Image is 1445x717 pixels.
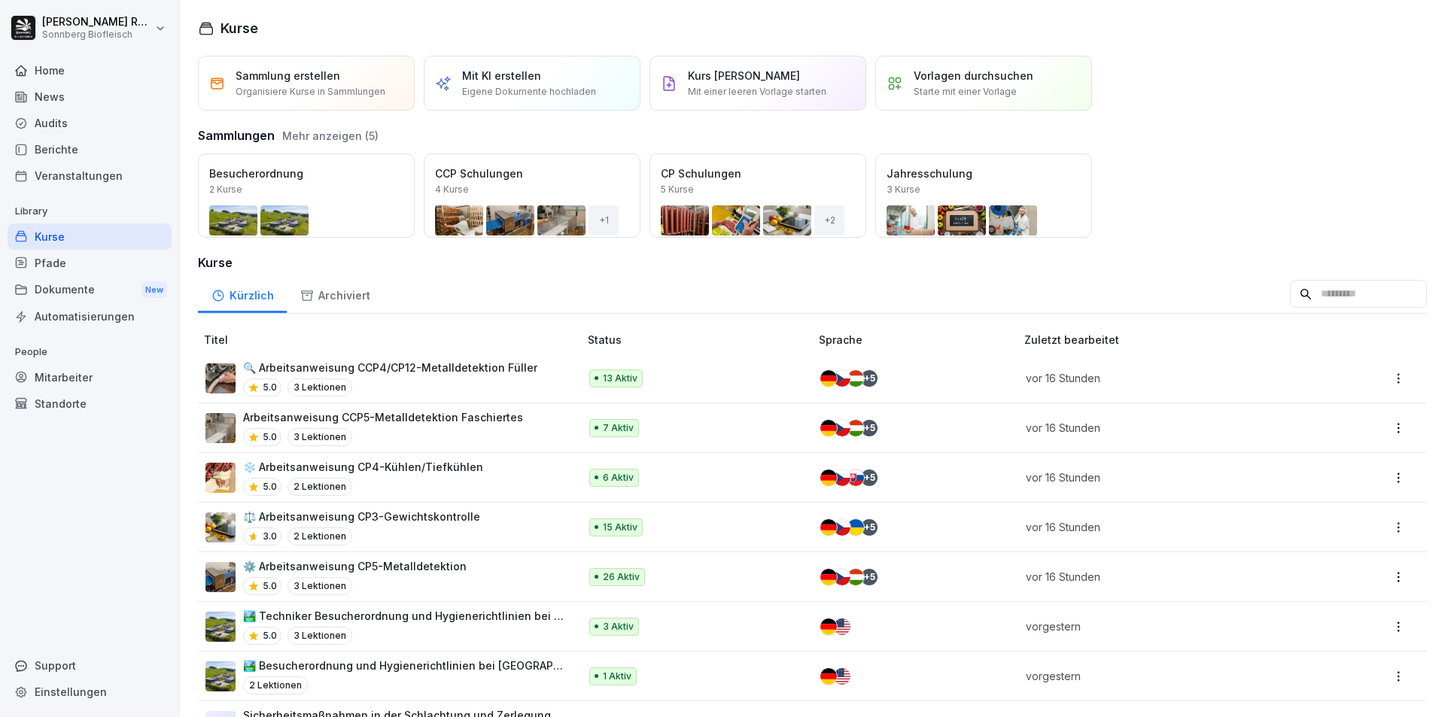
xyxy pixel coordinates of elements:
[205,661,236,691] img: roi77fylcwzaflh0hwjmpm1w.png
[263,480,277,494] p: 5.0
[847,569,864,585] img: hu.svg
[243,409,523,425] p: Arbeitsanweisung CCP5-Metalldetektion Faschiertes
[8,340,172,364] p: People
[603,570,640,584] p: 26 Aktiv
[424,153,640,238] a: CCP Schulungen4 Kurse+1
[887,183,920,196] p: 3 Kurse
[263,381,277,394] p: 5.0
[282,128,379,144] button: Mehr anzeigen (5)
[1026,618,1306,634] p: vorgestern
[236,85,385,99] p: Organisiere Kurse in Sammlungen
[236,68,340,84] p: Sammlung erstellen
[8,110,172,136] a: Audits
[847,420,864,436] img: hu.svg
[8,390,172,417] a: Standorte
[287,378,352,396] p: 3 Lektionen
[603,421,634,435] p: 7 Aktiv
[1026,469,1306,485] p: vor 16 Stunden
[435,166,629,181] p: CCP Schulungen
[820,618,837,635] img: de.svg
[1026,668,1306,684] p: vorgestern
[688,68,800,84] p: Kurs [PERSON_NAME]
[589,205,619,235] div: + 1
[603,372,637,385] p: 13 Aktiv
[1024,332,1324,348] p: Zuletzt bearbeitet
[588,332,813,348] p: Status
[287,275,383,313] a: Archiviert
[603,521,637,534] p: 15 Aktiv
[834,370,850,387] img: cz.svg
[198,254,1427,272] h3: Kurse
[834,569,850,585] img: cz.svg
[603,620,634,633] p: 3 Aktiv
[243,608,564,624] p: 🏞️ Techniker Besucherordnung und Hygienerichtlinien bei [GEOGRAPHIC_DATA]
[8,199,172,223] p: Library
[847,469,864,486] img: sk.svg
[861,569,878,585] div: + 5
[688,85,826,99] p: Mit einer leeren Vorlage starten
[914,85,1017,99] p: Starte mit einer Vorlage
[205,463,236,493] img: a0ku7izqmn4urwn22jn34rqb.png
[209,183,242,196] p: 2 Kurse
[42,16,152,29] p: [PERSON_NAME] Rafetseder
[243,459,483,475] p: ❄️ Arbeitsanweisung CP4-Kühlen/Tiefkühlen
[603,471,634,485] p: 6 Aktiv
[198,275,287,313] div: Kürzlich
[814,205,844,235] div: + 2
[8,163,172,189] a: Veranstaltungen
[287,627,352,645] p: 3 Lektionen
[287,527,352,545] p: 2 Lektionen
[8,364,172,390] a: Mitarbeiter
[8,84,172,110] a: News
[462,85,596,99] p: Eigene Dokumente hochladen
[42,29,152,40] p: Sonnberg Biofleisch
[834,618,850,635] img: us.svg
[820,370,837,387] img: de.svg
[287,428,352,446] p: 3 Lektionen
[205,612,236,642] img: roi77fylcwzaflh0hwjmpm1w.png
[435,183,469,196] p: 4 Kurse
[8,303,172,330] a: Automatisierungen
[243,360,537,375] p: 🔍 Arbeitsanweisung CCP4/CP12-Metalldetektion Füller
[243,676,308,694] p: 2 Lektionen
[209,166,403,181] p: Besucherordnung
[141,281,167,299] div: New
[198,153,415,238] a: Besucherordnung2 Kurse
[661,166,855,181] p: CP Schulungen
[462,68,541,84] p: Mit KI erstellen
[205,363,236,393] img: iq1zisslimk0ieorfeyrx6yb.png
[243,509,480,524] p: ⚖️ Arbeitsanweisung CP3-Gewichtskontrolle
[820,668,837,685] img: de.svg
[204,332,582,348] p: Titel
[205,413,236,443] img: csdb01rp0wivxeo8ljd4i9ss.png
[205,562,236,592] img: s4bp0ax2yf6zjz1feqhdnoh7.png
[1026,370,1306,386] p: vor 16 Stunden
[8,136,172,163] a: Berichte
[8,679,172,705] a: Einstellungen
[834,668,850,685] img: us.svg
[1026,519,1306,535] p: vor 16 Stunden
[649,153,866,238] a: CP Schulungen5 Kurse+2
[834,469,850,486] img: cz.svg
[243,658,564,673] p: 🏞️ Besucherordnung und Hygienerichtlinien bei [GEOGRAPHIC_DATA]
[8,652,172,679] div: Support
[887,166,1081,181] p: Jahresschulung
[8,223,172,250] a: Kurse
[8,57,172,84] div: Home
[820,569,837,585] img: de.svg
[819,332,1018,348] p: Sprache
[847,370,864,387] img: hu.svg
[8,250,172,276] a: Pfade
[861,469,878,486] div: + 5
[861,519,878,536] div: + 5
[820,519,837,536] img: de.svg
